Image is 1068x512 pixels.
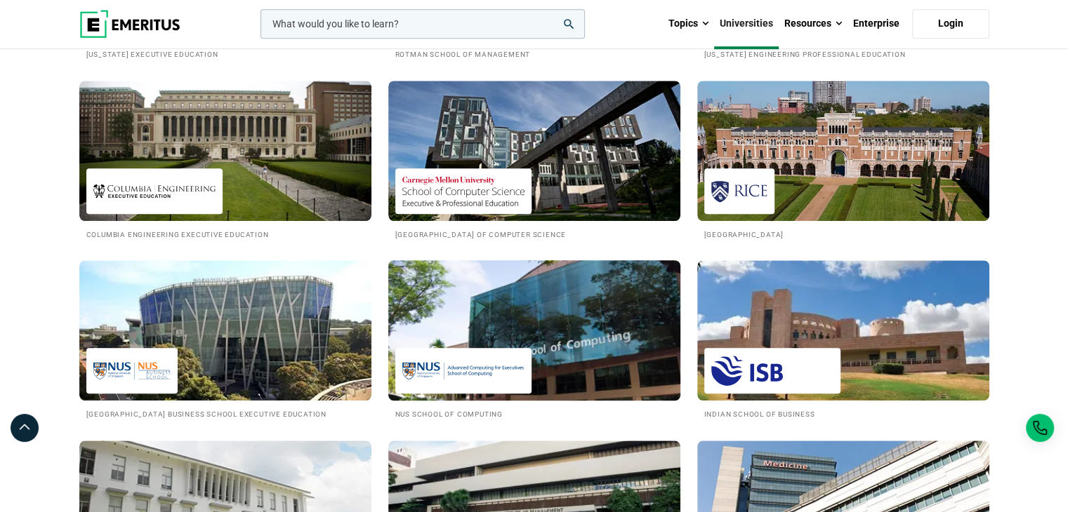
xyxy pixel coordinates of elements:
h2: [US_STATE] Executive Education [86,48,364,60]
img: Universities We Work With [388,81,680,221]
input: woocommerce-product-search-field-0 [261,9,585,39]
a: Universities We Work With Carnegie Mellon University School of Computer Science [GEOGRAPHIC_DATA]... [388,81,680,240]
h2: [US_STATE] Engineering Professional Education [704,48,982,60]
h2: Columbia Engineering Executive Education [86,228,364,240]
h2: Indian School of Business [704,407,982,419]
img: Columbia Engineering Executive Education [93,175,216,207]
a: Login [912,9,989,39]
h2: [GEOGRAPHIC_DATA] [704,228,982,240]
img: Carnegie Mellon University School of Computer Science [402,175,525,207]
img: Universities We Work With [697,81,989,221]
a: Universities We Work With Rice University [GEOGRAPHIC_DATA] [697,81,989,240]
img: Rice University [711,175,767,207]
a: Universities We Work With NUS School of Computing NUS School of Computing [388,260,680,419]
img: NUS School of Computing [402,355,525,386]
h2: [GEOGRAPHIC_DATA] of Computer Science [395,228,673,240]
a: Universities We Work With Columbia Engineering Executive Education Columbia Engineering Executive... [79,81,371,240]
a: Universities We Work With National University of Singapore Business School Executive Education [G... [79,260,371,419]
a: Universities We Work With Indian School of Business Indian School of Business [697,260,989,419]
img: Universities We Work With [374,253,695,407]
h2: NUS School of Computing [395,407,673,419]
h2: [GEOGRAPHIC_DATA] Business School Executive Education [86,407,364,419]
img: Universities We Work With [79,81,371,221]
img: Universities We Work With [697,260,989,400]
img: National University of Singapore Business School Executive Education [93,355,171,386]
img: Indian School of Business [711,355,833,386]
h2: Rotman School of Management [395,48,673,60]
img: Universities We Work With [79,260,371,400]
